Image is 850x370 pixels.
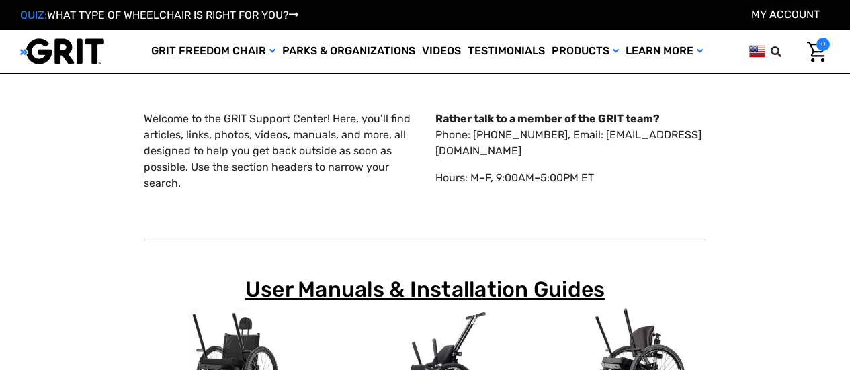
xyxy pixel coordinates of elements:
[435,112,660,125] strong: Rather talk to a member of the GRIT team?
[279,30,419,73] a: Parks & Organizations
[622,30,706,73] a: Learn More
[20,38,104,65] img: GRIT All-Terrain Wheelchair and Mobility Equipment
[20,9,298,21] a: QUIZ:WHAT TYPE OF WHEELCHAIR IS RIGHT FOR YOU?
[435,111,706,159] p: Phone: [PHONE_NUMBER], Email: [EMAIL_ADDRESS][DOMAIN_NAME]
[807,42,826,62] img: Cart
[20,9,47,21] span: QUIZ:
[797,38,830,66] a: Cart with 0 items
[777,38,797,66] input: Search
[548,30,622,73] a: Products
[464,30,548,73] a: Testimonials
[419,30,464,73] a: Videos
[148,30,279,73] a: GRIT Freedom Chair
[144,111,415,191] p: Welcome to the GRIT Support Center! Here, you’ll find articles, links, photos, videos, manuals, a...
[751,8,820,21] a: Account
[245,277,605,302] span: User Manuals & Installation Guides
[816,38,830,51] span: 0
[435,170,706,186] p: Hours: M–F, 9:00AM–5:00PM ET
[749,43,765,60] img: us.png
